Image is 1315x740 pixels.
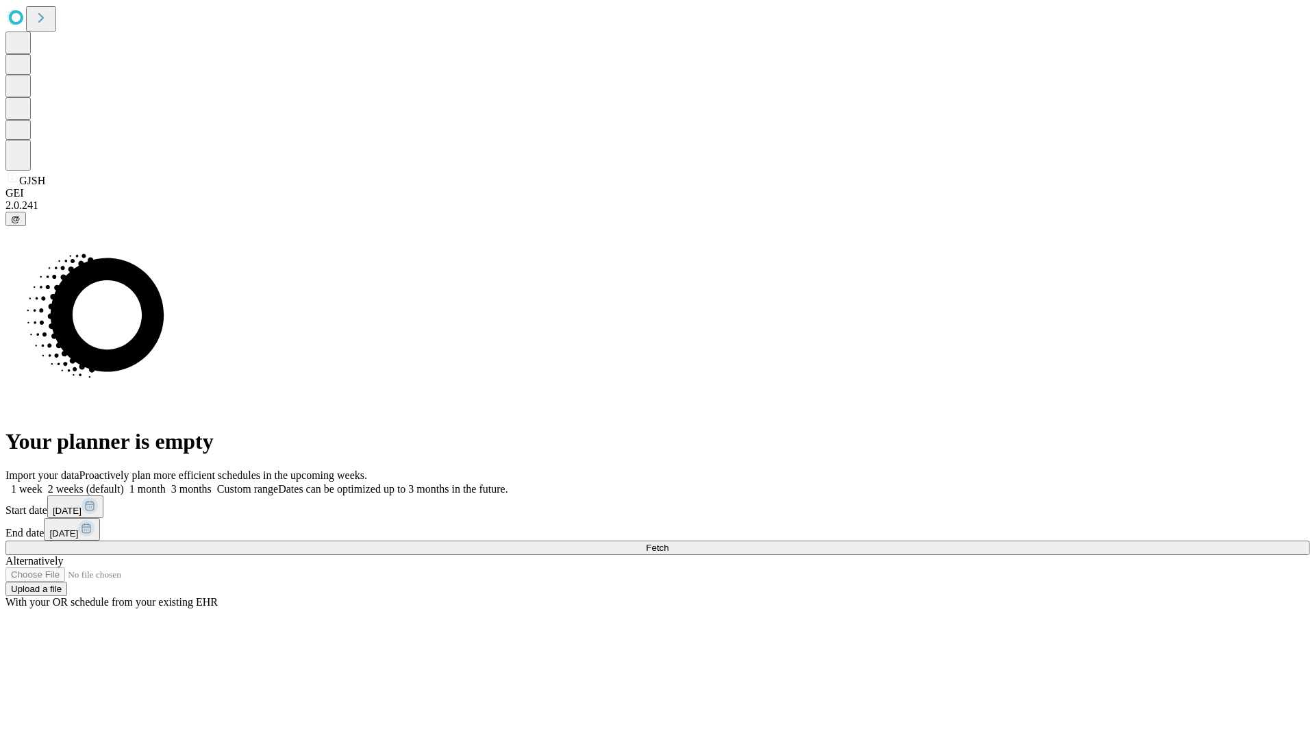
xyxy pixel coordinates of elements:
span: Fetch [646,543,668,553]
span: Dates can be optimized up to 3 months in the future. [278,483,508,495]
button: Fetch [5,541,1310,555]
span: Import your data [5,469,79,481]
span: [DATE] [49,528,78,539]
span: [DATE] [53,506,82,516]
span: 1 week [11,483,42,495]
div: GEI [5,187,1310,199]
span: Custom range [217,483,278,495]
button: Upload a file [5,582,67,596]
div: Start date [5,495,1310,518]
span: 1 month [129,483,166,495]
span: GJSH [19,175,45,186]
div: End date [5,518,1310,541]
div: 2.0.241 [5,199,1310,212]
span: 3 months [171,483,212,495]
button: [DATE] [47,495,103,518]
span: 2 weeks (default) [48,483,124,495]
span: With your OR schedule from your existing EHR [5,596,218,608]
span: Proactively plan more efficient schedules in the upcoming weeks. [79,469,367,481]
button: @ [5,212,26,226]
span: Alternatively [5,555,63,567]
button: [DATE] [44,518,100,541]
span: @ [11,214,21,224]
h1: Your planner is empty [5,429,1310,454]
